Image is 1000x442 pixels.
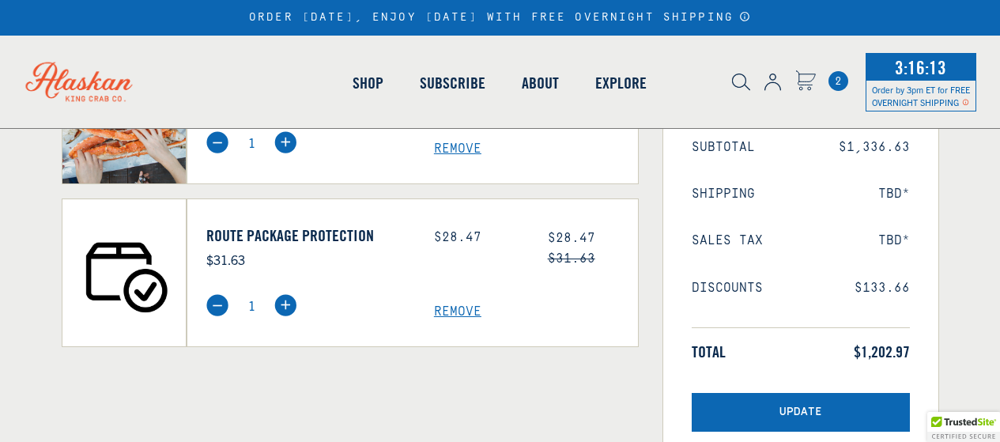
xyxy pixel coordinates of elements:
img: minus [206,131,228,153]
img: search [732,74,750,91]
button: Update [692,393,910,432]
span: Update [779,406,822,419]
span: $1,202.97 [854,342,910,361]
img: minus [206,294,228,316]
span: $133.66 [855,281,910,296]
div: $28.47 [434,230,524,245]
a: Shop [334,38,402,128]
img: Alaskan King Crab Co. logo [8,44,150,119]
a: Cart [828,71,848,91]
span: 2 [828,71,848,91]
img: account [764,74,781,91]
span: Subtotal [692,140,755,155]
a: Cart [795,70,816,93]
p: $31.63 [206,249,410,270]
a: Remove [434,304,638,319]
a: Subscribe [402,38,504,128]
a: Explore [577,38,665,128]
span: Shipping [692,187,755,202]
div: Trusted Site Badge [927,412,1000,442]
img: plus [274,131,296,153]
span: Total [692,342,726,361]
span: $1,336.63 [839,140,910,155]
a: Remove [434,142,638,157]
a: Route Package Protection [206,226,410,245]
img: Route Package Protection - $31.63 [62,199,187,346]
span: $28.47 [548,231,595,245]
span: Discounts [692,281,763,296]
span: 3:16:13 [891,51,950,83]
s: $31.63 [548,251,595,266]
span: Shipping Notice Icon [962,96,969,108]
span: Sales Tax [692,233,763,248]
img: plus [274,294,296,316]
a: About [504,38,577,128]
span: Order by 3pm ET for FREE OVERNIGHT SHIPPING [872,84,970,108]
div: ORDER [DATE], ENJOY [DATE] WITH FREE OVERNIGHT SHIPPING [249,11,751,25]
a: Announcement Bar Modal [739,11,751,22]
